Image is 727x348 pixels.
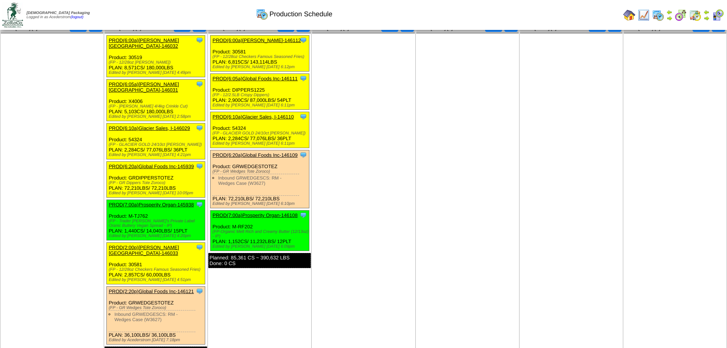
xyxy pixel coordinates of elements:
[109,191,205,195] div: Edited by [PERSON_NAME] [DATE] 10:05pm
[300,113,307,120] img: Tooltip
[107,123,205,159] div: Product: 54324 PLAN: 2,284CS / 77,076LBS / 36PLT
[638,9,650,21] img: line_graph.gif
[212,114,294,120] a: PROD(6:10a)Glacier Sales, I-146110
[107,243,205,284] div: Product: 30581 PLAN: 2,857CS / 60,000LBS
[212,201,309,206] div: Edited by [PERSON_NAME] [DATE] 6:10pm
[109,267,205,272] div: (FP - 12/28oz Checkers Famous Seasoned Fries)
[109,234,205,238] div: Edited by [PERSON_NAME] [DATE] 4:20pm
[675,9,687,21] img: calendarblend.gif
[212,141,309,146] div: Edited by [PERSON_NAME] [DATE] 6:11pm
[114,312,178,322] a: Inbound GRWEDGESCS: RM - Wedges Case (W3627)
[623,9,635,21] img: home.gif
[109,164,194,169] a: PROD(6:20a)Global Foods Inc-145939
[212,131,309,136] div: (FP - GLACIER GOLD 24/10ct [PERSON_NAME])
[666,9,672,15] img: arrowleft.gif
[109,142,205,147] div: (FP - GLACIER GOLD 24/10ct [PERSON_NAME])
[196,201,203,208] img: Tooltip
[109,60,205,65] div: (FP - 12/28oz [PERSON_NAME])
[107,80,205,121] div: Product: X4006 PLAN: 5,103CS / 180,000LBS
[212,103,309,108] div: Edited by [PERSON_NAME] [DATE] 6:11pm
[109,181,205,185] div: (FP - GR Dippers Tote Zoroco)
[218,175,281,186] a: Inbound GRWEDGESCS: RM - Wedges Case (W3627)
[109,289,194,294] a: PROD(2:20p)Global Foods Inc-146121
[70,15,83,19] a: (logout)
[208,253,311,268] div: Planned: 85,361 CS ~ 390,632 LBS Done: 0 CS
[107,36,205,77] div: Product: 30519 PLAN: 8,571CS / 180,000LBS
[212,65,309,69] div: Edited by [PERSON_NAME] [DATE] 6:12pm
[196,80,203,88] img: Tooltip
[211,112,309,148] div: Product: 54324 PLAN: 2,284CS / 77,076LBS / 36PLT
[107,162,205,198] div: Product: GRDIPPERSTOTEZ PLAN: 72,210LBS / 72,210LBS
[109,104,205,109] div: (FP - [PERSON_NAME] 4/4kg Crinkle Cut)
[27,11,90,19] span: Logged in as Acederstrom
[212,212,298,218] a: PROD(7:00a)Prosperity Organ-146108
[300,75,307,82] img: Tooltip
[212,93,309,97] div: (FP - 12/2.5LB Crispy Dippers)
[212,55,309,59] div: (FP - 12/28oz Checkers Famous Seasoned Fries)
[2,2,23,28] img: zoroco-logo-small.webp
[211,36,309,72] div: Product: 30581 PLAN: 6,815CS / 143,114LBS
[196,36,203,44] img: Tooltip
[212,244,309,249] div: Edited by [PERSON_NAME] [DATE] 6:09pm
[109,70,205,75] div: Edited by [PERSON_NAME] [DATE] 4:49pm
[109,125,190,131] a: PROD(6:10a)Glacier Sales, I-146029
[109,245,179,256] a: PROD(2:00p)[PERSON_NAME][GEOGRAPHIC_DATA]-146033
[300,151,307,159] img: Tooltip
[109,306,205,310] div: (FP - GR Wedges Tote Zoroco)
[107,200,205,240] div: Product: M-TJ762 PLAN: 1,440CS / 14,040LBS / 15PLT
[196,124,203,132] img: Tooltip
[27,11,90,15] span: [DEMOGRAPHIC_DATA] Packaging
[211,211,309,251] div: Product: M-RF202 PLAN: 1,152CS / 11,232LBS / 12PLT
[212,76,298,81] a: PROD(6:05a)Global Foods Inc-146111
[109,81,179,93] a: PROD(6:05a)[PERSON_NAME][GEOGRAPHIC_DATA]-146031
[211,74,309,110] div: Product: DIPPERS1225 PLAN: 2,900CS / 87,000LBS / 54PLT
[196,243,203,251] img: Tooltip
[270,10,332,18] span: Production Schedule
[109,114,205,119] div: Edited by [PERSON_NAME] [DATE] 2:58pm
[704,15,710,21] img: arrowright.gif
[109,278,205,282] div: Edited by [PERSON_NAME] [DATE] 4:51pm
[712,9,724,21] img: calendarcustomer.gif
[689,9,701,21] img: calendarinout.gif
[109,37,179,49] a: PROD(6:00a)[PERSON_NAME][GEOGRAPHIC_DATA]-146032
[212,169,309,174] div: (FP - GR Wedges Tote Zoroco)
[212,152,298,158] a: PROD(6:20a)Global Foods Inc-146109
[300,36,307,44] img: Tooltip
[300,211,307,219] img: Tooltip
[212,37,301,43] a: PROD(6:00a)[PERSON_NAME]-146112
[652,9,664,21] img: calendarprod.gif
[109,153,205,157] div: Edited by [PERSON_NAME] [DATE] 4:21pm
[256,8,268,20] img: calendarprod.gif
[212,229,309,239] div: (FP-Organic Melt Rich and Creamy Butter (12/13oz) - IP)
[107,287,205,345] div: Product: GRWEDGESTOTEZ PLAN: 36,100LBS / 36,100LBS
[109,219,205,228] div: (FP - Trader [PERSON_NAME]'s Private Label Oranic Buttery Vegan Spread - IP)
[704,9,710,15] img: arrowleft.gif
[196,287,203,295] img: Tooltip
[109,338,205,342] div: Edited by Acederstrom [DATE] 7:18pm
[196,162,203,170] img: Tooltip
[109,202,194,208] a: PROD(7:00a)Prosperity Organ-145938
[211,150,309,208] div: Product: GRWEDGESTOTEZ PLAN: 72,210LBS / 72,210LBS
[666,15,672,21] img: arrowright.gif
